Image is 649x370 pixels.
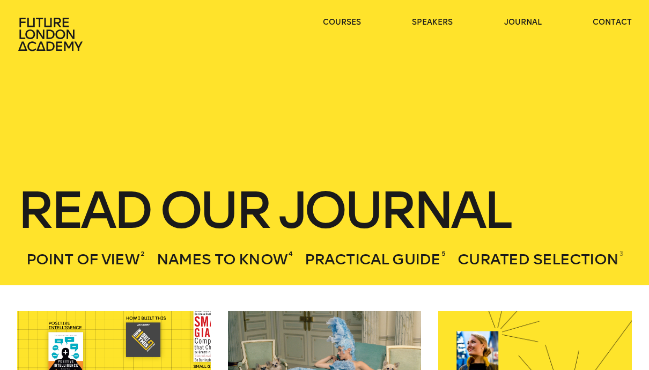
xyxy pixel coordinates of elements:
[593,17,632,28] a: contact
[323,17,361,28] a: courses
[157,250,287,268] span: Names to Know
[289,249,293,258] sup: 4
[412,17,453,28] a: speakers
[504,17,542,28] a: journal
[305,250,440,268] span: Practical Guide
[17,187,632,234] h1: Read our journal
[141,249,145,258] sup: 2
[458,250,618,268] span: Curated Selection
[441,249,446,258] sup: 5
[26,250,139,268] span: Point of View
